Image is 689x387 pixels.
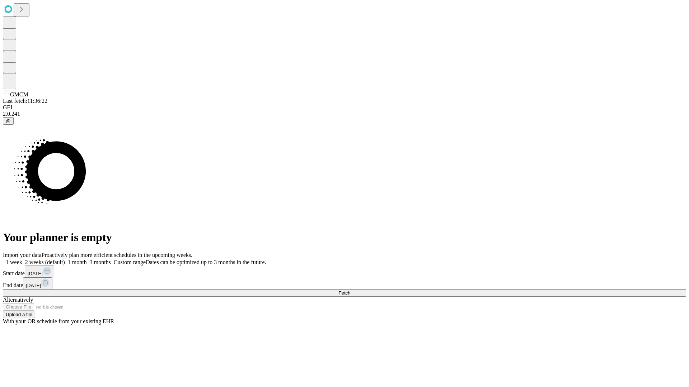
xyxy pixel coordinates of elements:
[338,290,350,296] span: Fetch
[3,104,686,111] div: GEI
[26,283,41,288] span: [DATE]
[28,271,43,276] span: [DATE]
[3,318,114,324] span: With your OR schedule from your existing EHR
[25,266,54,277] button: [DATE]
[25,259,65,265] span: 2 weeks (default)
[42,252,192,258] span: Proactively plan more efficient schedules in the upcoming weeks.
[3,311,35,318] button: Upload a file
[3,289,686,297] button: Fetch
[6,259,22,265] span: 1 week
[3,117,14,125] button: @
[3,98,47,104] span: Last fetch: 11:36:22
[90,259,111,265] span: 3 months
[10,91,28,97] span: GMCM
[23,277,52,289] button: [DATE]
[3,297,33,303] span: Alternatively
[114,259,146,265] span: Custom range
[146,259,266,265] span: Dates can be optimized up to 3 months in the future.
[3,252,42,258] span: Import your data
[6,118,11,124] span: @
[3,277,686,289] div: End date
[68,259,87,265] span: 1 month
[3,231,686,244] h1: Your planner is empty
[3,111,686,117] div: 2.0.241
[3,266,686,277] div: Start date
